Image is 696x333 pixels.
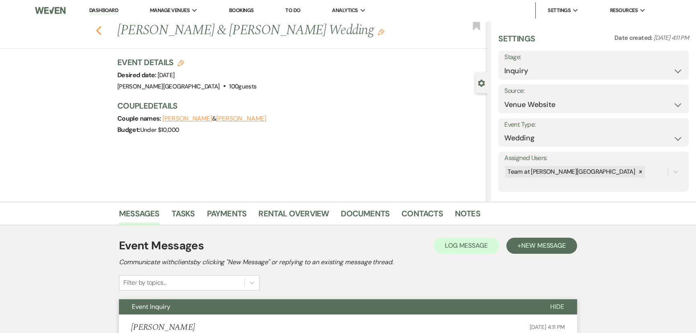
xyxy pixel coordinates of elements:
[341,207,389,225] a: Documents
[119,237,204,254] h1: Event Messages
[117,114,162,123] span: Couple names:
[548,6,571,14] span: Settings
[117,125,140,134] span: Budget:
[378,28,384,35] button: Edit
[119,257,577,267] h2: Communicate with clients by clicking "New Message" or replying to an existing message thread.
[506,238,577,254] button: +New Message
[132,302,170,311] span: Event Inquiry
[117,57,256,68] h3: Event Details
[505,166,636,178] div: Team at [PERSON_NAME][GEOGRAPHIC_DATA]
[614,34,654,42] span: Date created:
[229,7,254,14] a: Bookings
[521,241,566,250] span: New Message
[504,119,683,131] label: Event Type:
[216,115,266,122] button: [PERSON_NAME]
[35,2,66,19] img: Weven Logo
[229,82,256,90] span: 100 guests
[285,7,300,14] a: To Do
[332,6,358,14] span: Analytics
[550,302,564,311] span: Hide
[117,21,410,40] h1: [PERSON_NAME] & [PERSON_NAME] Wedding
[119,299,537,314] button: Event Inquiry
[498,33,535,51] h3: Settings
[150,6,190,14] span: Manage Venues
[117,82,220,90] span: [PERSON_NAME][GEOGRAPHIC_DATA]
[172,207,195,225] a: Tasks
[162,115,266,123] span: &
[123,278,166,288] div: Filter by topics...
[504,152,683,164] label: Assigned Users:
[537,299,577,314] button: Hide
[504,51,683,63] label: Stage:
[654,34,689,42] span: [DATE] 4:11 PM
[117,100,479,111] h3: Couple Details
[530,323,565,331] span: [DATE] 4:11 PM
[455,207,480,225] a: Notes
[131,323,195,333] h5: [PERSON_NAME]
[117,71,158,79] span: Desired date:
[445,241,488,250] span: Log Message
[140,126,179,134] span: Under $10,000
[162,115,212,122] button: [PERSON_NAME]
[119,207,160,225] a: Messages
[158,71,174,79] span: [DATE]
[258,207,329,225] a: Rental Overview
[478,79,485,86] button: Close lead details
[401,207,443,225] a: Contacts
[610,6,638,14] span: Resources
[434,238,499,254] button: Log Message
[89,7,118,14] a: Dashboard
[207,207,247,225] a: Payments
[504,85,683,97] label: Source:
